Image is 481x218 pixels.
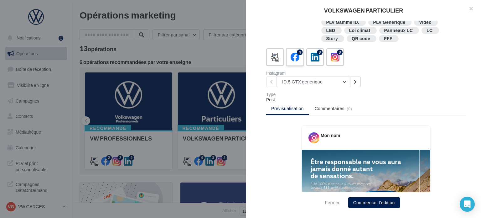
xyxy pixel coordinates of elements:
span: (0) [347,106,352,111]
div: Post [266,97,466,103]
div: LC [427,28,432,33]
button: Commencer l'édition [348,197,400,208]
div: Open Intercom Messenger [460,197,475,212]
div: PLV Generique [373,20,406,25]
div: Instagram [266,71,364,75]
div: FFF [384,36,392,41]
div: LED [326,28,335,33]
div: 3 [337,50,343,55]
div: Type [266,92,466,97]
div: Panneaux LC [384,28,413,33]
button: Fermer [322,199,342,206]
div: 3 [317,50,323,55]
div: Loi climat [349,28,370,33]
button: ID.5 GTX generique [277,77,350,87]
div: Mon nom [321,132,340,139]
div: 4 [297,50,303,55]
div: PLV Gamme ID. [326,20,359,25]
div: Vidéo [419,20,432,25]
div: VOLKSWAGEN PARTICULIER [256,8,471,13]
div: QR code [352,36,370,41]
div: Story [326,36,338,41]
span: Commentaires [315,105,344,112]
